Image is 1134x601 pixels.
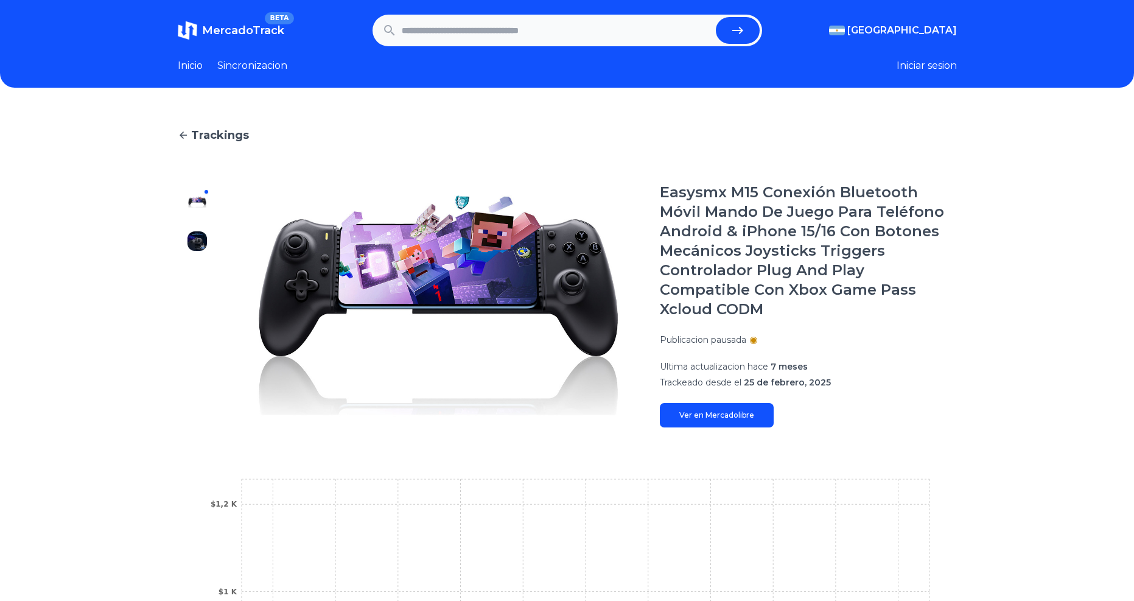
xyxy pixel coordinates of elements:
[178,21,284,40] a: MercadoTrackBETA
[897,58,957,73] button: Iniciar sesion
[187,192,207,212] img: Easysmx M15 Conexión Bluetooth Móvil Mando De Juego Para Teléfono Android & iPhone 15/16 Con Boto...
[210,500,237,508] tspan: $1,2 K
[187,348,207,368] img: Easysmx M15 Conexión Bluetooth Móvil Mando De Juego Para Teléfono Android & iPhone 15/16 Con Boto...
[187,309,207,329] img: Easysmx M15 Conexión Bluetooth Móvil Mando De Juego Para Teléfono Android & iPhone 15/16 Con Boto...
[829,23,957,38] button: [GEOGRAPHIC_DATA]
[187,387,207,407] img: Easysmx M15 Conexión Bluetooth Móvil Mando De Juego Para Teléfono Android & iPhone 15/16 Con Boto...
[265,12,293,24] span: BETA
[744,377,831,388] span: 25 de febrero, 2025
[178,127,957,144] a: Trackings
[829,26,845,35] img: Argentina
[218,588,237,596] tspan: $1 K
[187,270,207,290] img: Easysmx M15 Conexión Bluetooth Móvil Mando De Juego Para Teléfono Android & iPhone 15/16 Con Boto...
[771,361,808,372] span: 7 meses
[187,231,207,251] img: Easysmx M15 Conexión Bluetooth Móvil Mando De Juego Para Teléfono Android & iPhone 15/16 Con Boto...
[178,58,203,73] a: Inicio
[660,183,957,319] h1: Easysmx M15 Conexión Bluetooth Móvil Mando De Juego Para Teléfono Android & iPhone 15/16 Con Boto...
[202,24,284,37] span: MercadoTrack
[660,403,774,427] a: Ver en Mercadolibre
[178,21,197,40] img: MercadoTrack
[191,127,249,144] span: Trackings
[241,183,635,427] img: Easysmx M15 Conexión Bluetooth Móvil Mando De Juego Para Teléfono Android & iPhone 15/16 Con Boto...
[217,58,287,73] a: Sincronizacion
[660,377,741,388] span: Trackeado desde el
[660,334,746,346] p: Publicacion pausada
[660,361,768,372] span: Ultima actualizacion hace
[847,23,957,38] span: [GEOGRAPHIC_DATA]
